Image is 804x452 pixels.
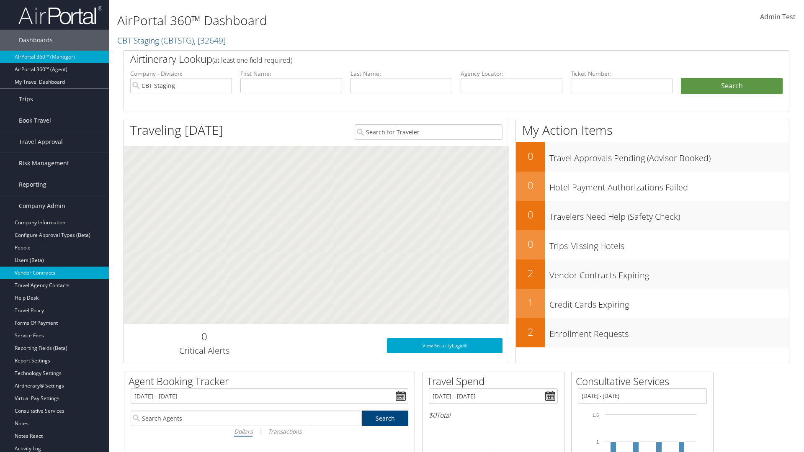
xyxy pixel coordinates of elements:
[516,259,789,289] a: 2Vendor Contracts Expiring
[130,69,232,78] label: Company - Division:
[516,318,789,347] a: 2Enrollment Requests
[516,172,789,201] a: 0Hotel Payment Authorizations Failed
[355,124,502,140] input: Search for Traveler
[516,178,545,193] h2: 0
[387,338,502,353] a: View SecurityLogic®
[461,69,562,78] label: Agency Locator:
[549,148,789,164] h3: Travel Approvals Pending (Advisor Booked)
[596,439,599,444] tspan: 1
[516,149,545,163] h2: 0
[19,89,33,110] span: Trips
[516,142,789,172] a: 0Travel Approvals Pending (Advisor Booked)
[681,78,783,95] button: Search
[516,237,545,251] h2: 0
[549,265,789,281] h3: Vendor Contracts Expiring
[516,295,545,310] h2: 1
[350,69,452,78] label: Last Name:
[117,35,226,46] a: CBT Staging
[212,56,292,65] span: (at least one field required)
[516,289,789,318] a: 1Credit Cards Expiring
[268,427,301,435] i: Transactions
[429,411,558,420] h6: Total
[593,413,599,418] tspan: 1.5
[760,12,796,21] span: Admin Test
[19,30,53,51] span: Dashboards
[161,35,194,46] span: ( CBTSTG )
[362,411,409,426] a: Search
[516,201,789,230] a: 0Travelers Need Help (Safety Check)
[19,174,46,195] span: Reporting
[516,121,789,139] h1: My Action Items
[130,121,223,139] h1: Traveling [DATE]
[760,4,796,30] a: Admin Test
[19,110,51,131] span: Book Travel
[194,35,226,46] span: , [ 32649 ]
[516,208,545,222] h2: 0
[117,12,569,29] h1: AirPortal 360™ Dashboard
[234,427,253,435] i: Dollars
[19,131,63,152] span: Travel Approval
[429,411,436,420] span: $0
[130,345,278,357] h3: Critical Alerts
[571,69,673,78] label: Ticket Number:
[516,230,789,259] a: 0Trips Missing Hotels
[549,236,789,252] h3: Trips Missing Hotels
[576,374,713,388] h2: Consultative Services
[19,153,69,174] span: Risk Management
[549,295,789,311] h3: Credit Cards Expiring
[240,69,342,78] label: First Name:
[129,374,415,388] h2: Agent Booking Tracker
[130,329,278,344] h2: 0
[549,324,789,340] h3: Enrollment Requests
[516,266,545,280] h2: 2
[516,325,545,339] h2: 2
[131,411,362,426] input: Search Agents
[19,195,65,216] span: Company Admin
[18,5,102,25] img: airportal-logo.png
[131,426,408,437] div: |
[130,52,727,66] h2: Airtinerary Lookup
[549,177,789,193] h3: Hotel Payment Authorizations Failed
[549,207,789,223] h3: Travelers Need Help (Safety Check)
[427,374,564,388] h2: Travel Spend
